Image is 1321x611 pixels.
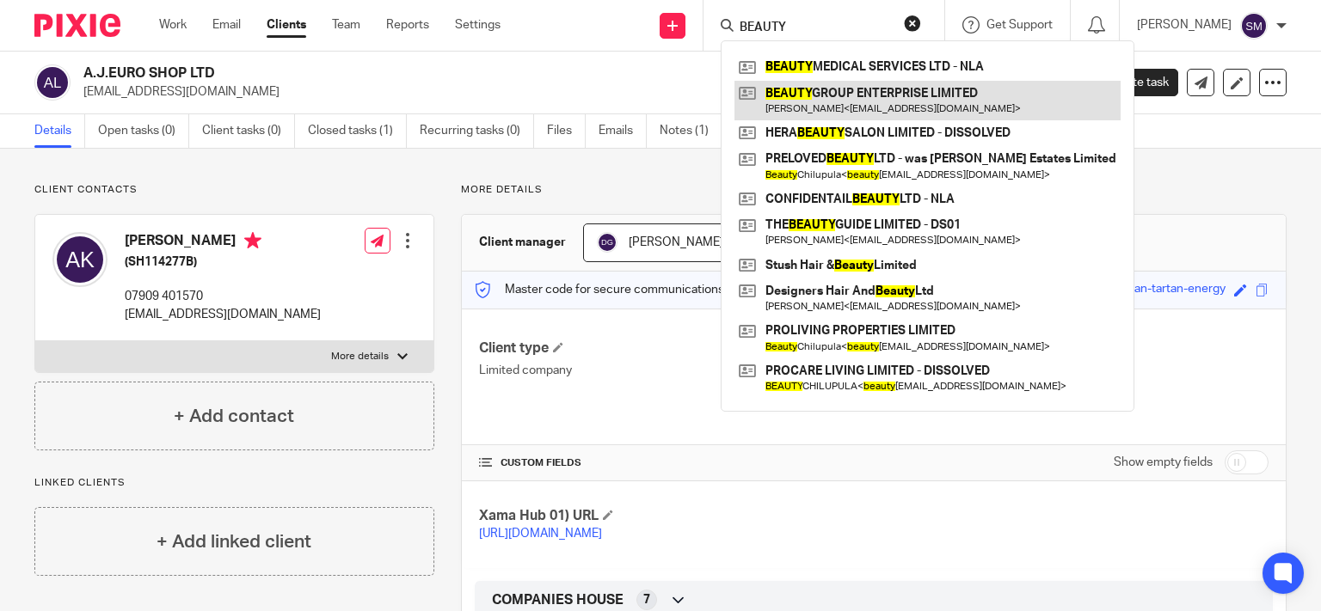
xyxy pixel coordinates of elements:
h4: Xama Hub 01) URL [479,507,874,525]
a: Files [547,114,586,148]
p: Limited company [479,362,874,379]
img: svg%3E [34,64,71,101]
p: [PERSON_NAME] [1137,16,1232,34]
span: COMPANIES HOUSE [492,591,624,609]
p: Client contacts [34,183,434,197]
p: [EMAIL_ADDRESS][DOMAIN_NAME] [83,83,1053,101]
div: superior-tan-tartan-energy [1082,280,1226,300]
a: Email [212,16,241,34]
a: Recurring tasks (0) [420,114,534,148]
p: [EMAIL_ADDRESS][DOMAIN_NAME] [125,306,321,323]
a: [URL][DOMAIN_NAME] [479,528,602,540]
img: svg%3E [1240,12,1268,40]
h4: + Add contact [174,403,294,430]
i: Primary [244,232,261,249]
p: Linked clients [34,476,434,490]
h4: + Add linked client [157,529,311,555]
a: Open tasks (0) [98,114,189,148]
p: Master code for secure communications and files [475,281,771,298]
img: svg%3E [597,232,617,253]
a: Settings [455,16,501,34]
span: Get Support [986,19,1053,31]
h5: (SH114277B) [125,254,321,271]
p: More details [331,350,389,364]
a: Details [34,114,85,148]
h3: Client manager [479,234,566,251]
p: More details [461,183,1287,197]
h2: A.J.EURO SHOP LTD [83,64,859,82]
img: Pixie [34,14,120,37]
span: [PERSON_NAME] [629,236,723,248]
a: Notes (1) [660,114,722,148]
a: Closed tasks (1) [308,114,407,148]
a: Team [332,16,360,34]
a: Reports [386,16,429,34]
input: Search [738,21,893,36]
img: svg%3E [52,232,108,287]
h4: Client type [479,339,874,357]
a: Work [159,16,187,34]
label: Show empty fields [1114,454,1213,471]
a: Client tasks (0) [202,114,295,148]
a: Clients [267,16,306,34]
h4: [PERSON_NAME] [125,232,321,254]
span: 7 [643,591,650,608]
p: 07909 401570 [125,288,321,305]
h4: CUSTOM FIELDS [479,456,874,470]
a: Emails [599,114,647,148]
button: Clear [904,15,921,32]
